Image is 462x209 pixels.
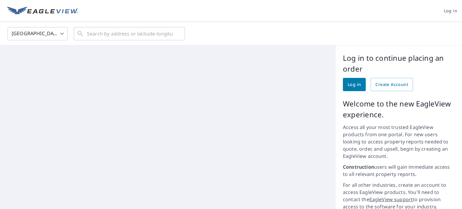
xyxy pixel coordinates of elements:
[343,78,366,91] a: Log in
[371,78,413,91] a: Create Account
[8,25,68,42] div: [GEOGRAPHIC_DATA]
[343,98,455,120] p: Welcome to the new EagleView experience.
[375,81,408,88] span: Create Account
[343,124,455,160] p: Access all your most trusted EagleView products from one portal. For new users looking to access ...
[343,164,374,170] strong: Construction
[343,53,455,74] p: Log in to continue placing an order
[348,81,361,88] span: Log in
[369,196,413,203] a: EagleView support
[343,163,455,178] p: users will gain immediate access to all relevant property reports.
[87,25,173,42] input: Search by address or latitude-longitude
[7,7,78,16] img: EV Logo
[444,7,457,15] span: Log in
